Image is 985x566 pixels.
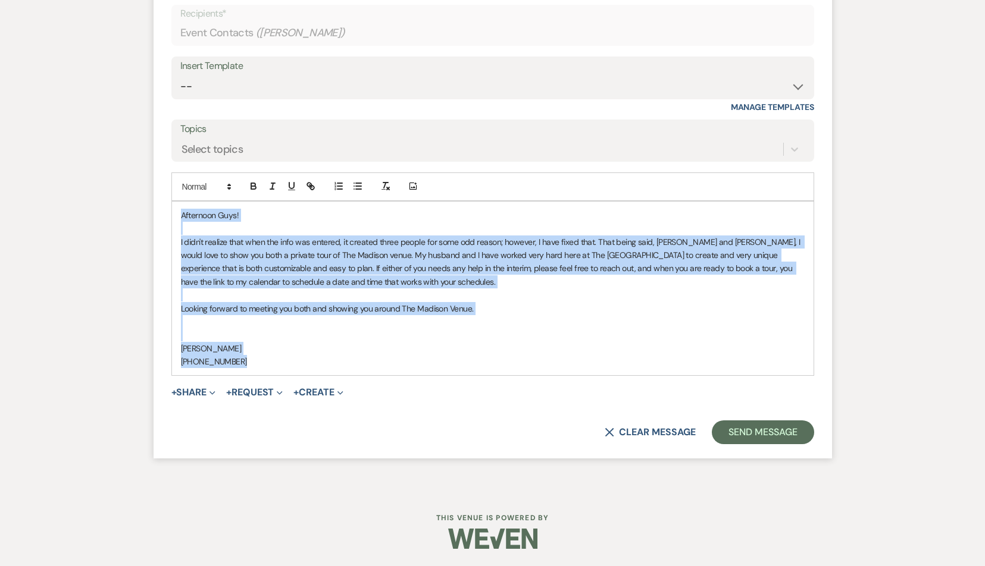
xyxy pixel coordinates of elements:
button: Send Message [712,420,814,444]
button: Create [293,388,343,397]
button: Request [226,388,283,397]
p: [PERSON_NAME] [181,342,805,355]
span: + [293,388,299,397]
a: Manage Templates [731,102,814,112]
button: Share [171,388,216,397]
p: Recipients* [180,6,805,21]
p: Afternoon Guys! [181,209,805,222]
span: + [226,388,232,397]
p: [PHONE_NUMBER] [181,355,805,368]
div: Select topics [182,141,243,157]
span: + [171,388,177,397]
div: Event Contacts [180,21,805,45]
label: Topics [180,121,805,138]
div: Insert Template [180,58,805,75]
p: Looking forward to meeting you both and showing you around The Madison Venue. [181,302,805,315]
button: Clear message [605,427,695,437]
span: ( [PERSON_NAME] ) [256,25,345,41]
p: I didn't realize that when the info was entered, it created three people for some odd reason; how... [181,235,805,289]
img: Weven Logo [448,518,537,559]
